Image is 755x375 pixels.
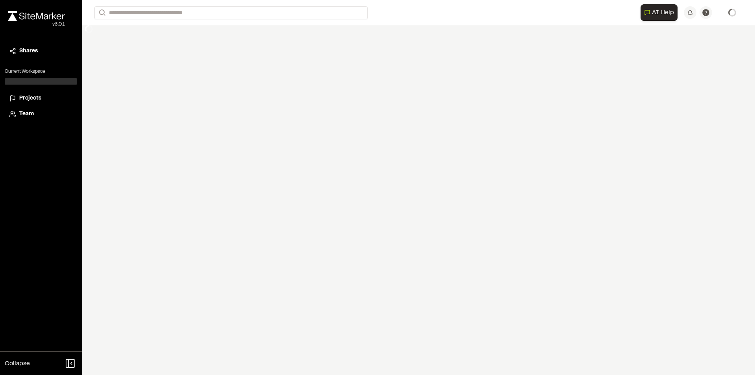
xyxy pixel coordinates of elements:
[19,47,38,55] span: Shares
[652,8,674,17] span: AI Help
[8,21,65,28] div: Oh geez...please don't...
[641,4,678,21] button: Open AI Assistant
[641,4,681,21] div: Open AI Assistant
[9,47,72,55] a: Shares
[5,68,77,75] p: Current Workspace
[94,6,109,19] button: Search
[5,359,30,368] span: Collapse
[8,11,65,21] img: rebrand.png
[19,110,34,118] span: Team
[19,94,41,103] span: Projects
[9,94,72,103] a: Projects
[9,110,72,118] a: Team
